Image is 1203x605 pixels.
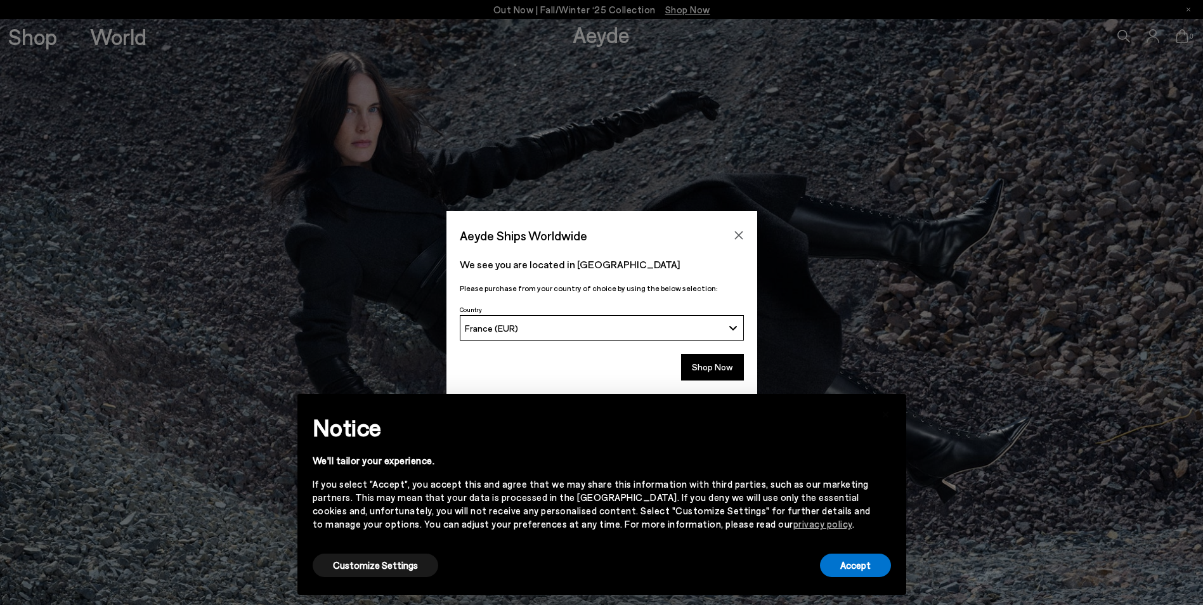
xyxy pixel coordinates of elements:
[313,454,871,467] div: We'll tailor your experience.
[881,403,890,422] span: ×
[465,323,518,334] span: France (EUR)
[313,554,438,577] button: Customize Settings
[729,226,748,245] button: Close
[460,224,587,247] span: Aeyde Ships Worldwide
[313,478,871,531] div: If you select "Accept", you accept this and agree that we may share this information with third p...
[820,554,891,577] button: Accept
[460,257,744,272] p: We see you are located in [GEOGRAPHIC_DATA]
[313,411,871,444] h2: Notice
[793,518,852,530] a: privacy policy
[871,398,901,428] button: Close this notice
[681,354,744,381] button: Shop Now
[460,306,482,313] span: Country
[460,282,744,294] p: Please purchase from your country of choice by using the below selection:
